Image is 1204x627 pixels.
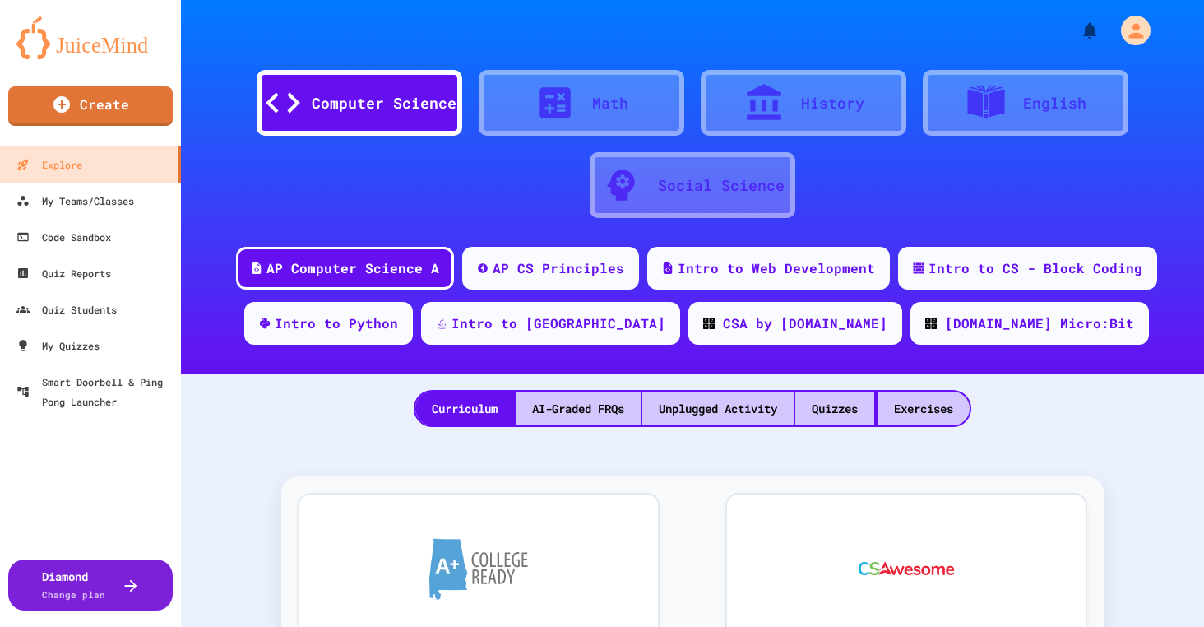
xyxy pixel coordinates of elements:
img: CS Awesome [842,519,971,618]
div: AI-Graded FRQs [516,392,641,425]
div: Intro to Web Development [678,258,875,278]
div: Intro to Python [275,313,398,333]
a: Create [8,86,173,126]
div: Math [592,92,628,114]
div: My Notifications [1049,16,1104,44]
div: My Account [1104,12,1155,49]
img: CODE_logo_RGB.png [703,318,715,329]
div: Unplugged Activity [642,392,794,425]
div: History [801,92,864,114]
div: Code Sandbox [16,227,111,247]
img: A+ College Ready [429,538,528,600]
div: My Quizzes [16,336,100,355]
img: logo-orange.svg [16,16,164,59]
div: Quiz Reports [16,263,111,283]
span: Change plan [42,588,105,601]
div: AP CS Principles [493,258,624,278]
div: Social Science [658,174,785,197]
div: Exercises [878,392,970,425]
div: My Teams/Classes [16,191,134,211]
div: Diamond [42,568,105,602]
button: DiamondChange plan [8,560,173,611]
div: Intro to CS - Block Coding [928,258,1142,278]
div: Intro to [GEOGRAPHIC_DATA] [451,313,665,333]
div: Quiz Students [16,300,117,319]
div: Computer Science [312,92,456,114]
div: English [1023,92,1086,114]
div: CSA by [DOMAIN_NAME] [723,313,887,333]
div: Curriculum [415,392,514,425]
div: AP Computer Science A [266,258,439,278]
div: Quizzes [795,392,874,425]
div: Explore [16,155,82,174]
img: CODE_logo_RGB.png [925,318,937,329]
div: [DOMAIN_NAME] Micro:Bit [945,313,1134,333]
div: Smart Doorbell & Ping Pong Launcher [16,372,174,411]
